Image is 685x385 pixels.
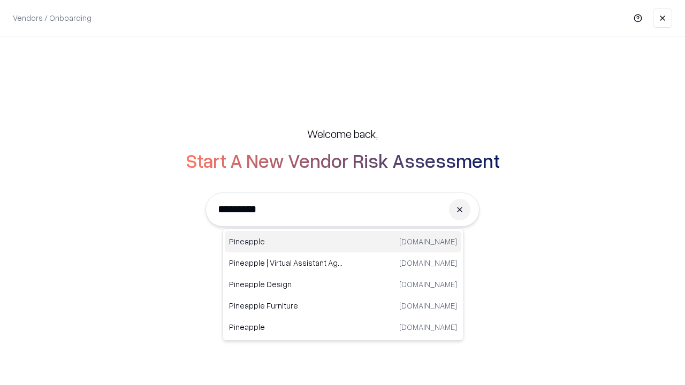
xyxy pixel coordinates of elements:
[229,257,343,268] p: Pineapple | Virtual Assistant Agency
[399,300,457,311] p: [DOMAIN_NAME]
[222,228,464,341] div: Suggestions
[307,126,378,141] h5: Welcome back,
[186,150,500,171] h2: Start A New Vendor Risk Assessment
[229,300,343,311] p: Pineapple Furniture
[399,257,457,268] p: [DOMAIN_NAME]
[229,321,343,333] p: Pineapple
[399,279,457,290] p: [DOMAIN_NAME]
[13,12,92,24] p: Vendors / Onboarding
[399,321,457,333] p: [DOMAIN_NAME]
[229,236,343,247] p: Pineapple
[229,279,343,290] p: Pineapple Design
[399,236,457,247] p: [DOMAIN_NAME]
